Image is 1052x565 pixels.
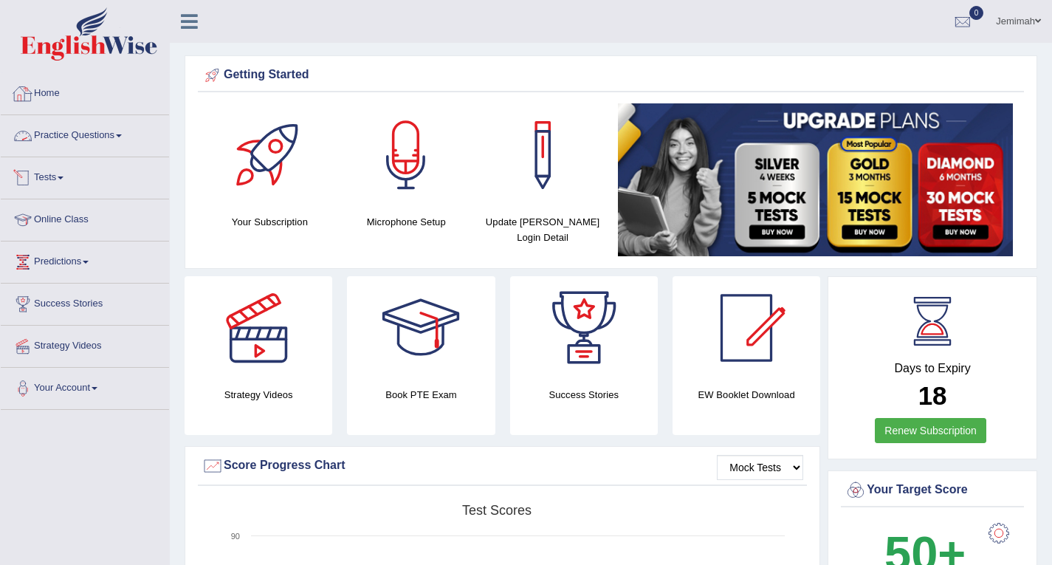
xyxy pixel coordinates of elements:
[1,284,169,321] a: Success Stories
[202,455,803,477] div: Score Progress Chart
[209,214,331,230] h4: Your Subscription
[462,503,532,518] tspan: Test scores
[1,157,169,194] a: Tests
[1,242,169,278] a: Predictions
[1,326,169,363] a: Strategy Videos
[510,387,658,403] h4: Success Stories
[482,214,604,245] h4: Update [PERSON_NAME] Login Detail
[1,73,169,110] a: Home
[918,381,947,410] b: 18
[1,199,169,236] a: Online Class
[845,362,1020,375] h4: Days to Expiry
[1,115,169,152] a: Practice Questions
[673,387,820,403] h4: EW Booklet Download
[202,64,1020,86] div: Getting Started
[618,103,1013,256] img: small5.jpg
[347,387,495,403] h4: Book PTE Exam
[185,387,332,403] h4: Strategy Videos
[345,214,467,230] h4: Microphone Setup
[845,479,1020,501] div: Your Target Score
[231,532,240,541] text: 90
[969,6,984,20] span: 0
[1,368,169,405] a: Your Account
[875,418,986,443] a: Renew Subscription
